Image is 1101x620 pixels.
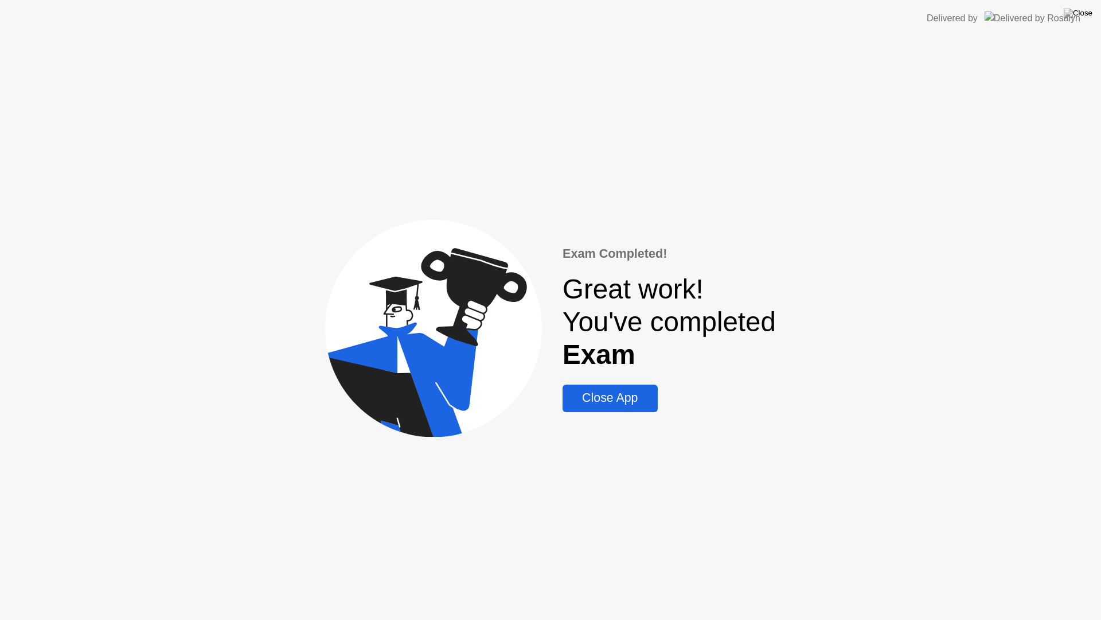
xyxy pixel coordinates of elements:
div: Delivered by [927,11,978,25]
button: Close App [563,385,657,412]
div: Great work! You've completed [563,273,776,371]
div: Exam Completed! [563,245,776,263]
img: Close [1064,9,1092,18]
div: Close App [566,391,654,405]
b: Exam [563,339,635,370]
img: Delivered by Rosalyn [985,11,1080,25]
